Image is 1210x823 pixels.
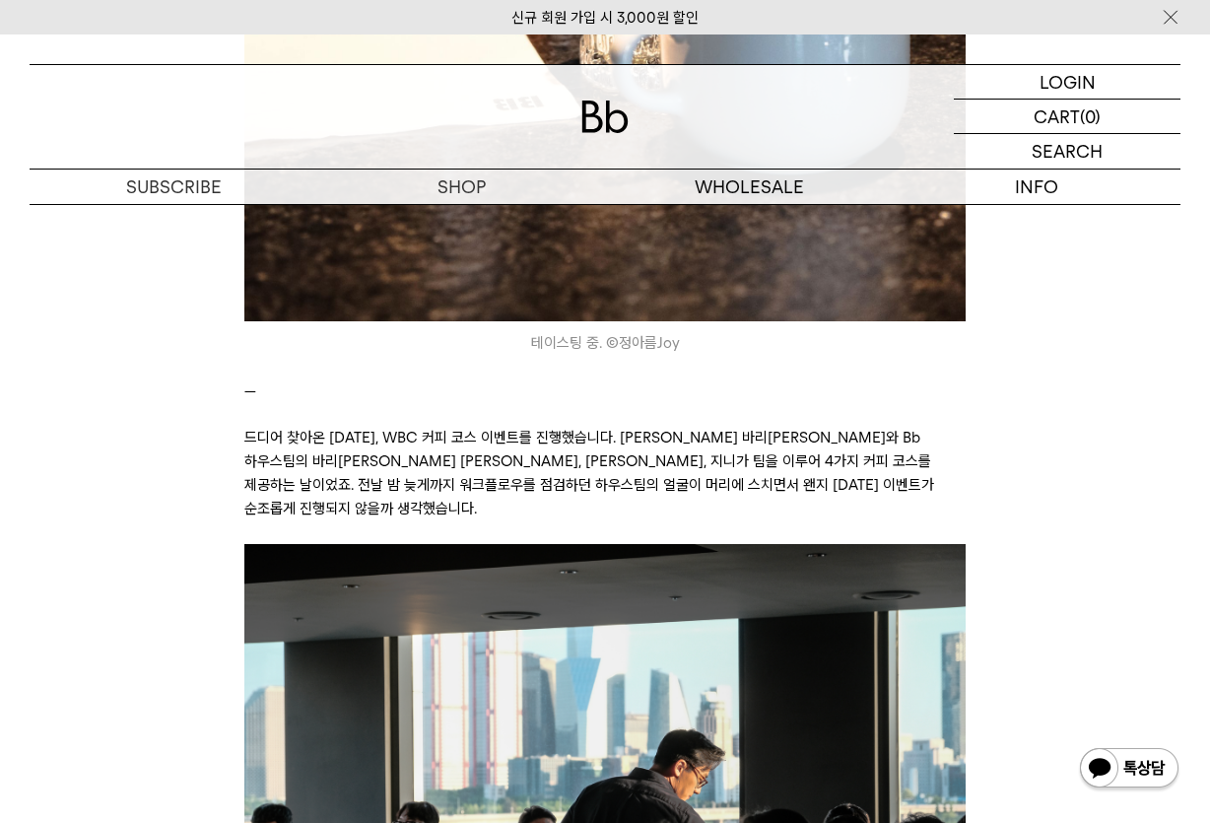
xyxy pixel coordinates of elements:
p: (0) [1080,100,1101,133]
img: 카카오톡 채널 1:1 채팅 버튼 [1078,746,1180,793]
p: 드디어 찾아온 [DATE], WBC 커피 코스 이벤트를 진행했습니다. [PERSON_NAME] 바리[PERSON_NAME]와 Bb 하우스팀의 바리[PERSON_NAME] [P... [244,426,966,520]
p: SEARCH [1032,134,1103,169]
p: LOGIN [1040,65,1096,99]
p: CART [1034,100,1080,133]
i: 테이스팅 중. Ⓒ정아름Joy [244,331,966,355]
a: CART (0) [954,100,1180,134]
img: 로고 [581,101,629,133]
a: SHOP [317,170,605,204]
p: — [244,378,966,402]
a: SUBSCRIBE [30,170,317,204]
a: 신규 회원 가입 시 3,000원 할인 [511,9,699,27]
p: WHOLESALE [605,170,893,204]
a: LOGIN [954,65,1180,100]
p: INFO [893,170,1180,204]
